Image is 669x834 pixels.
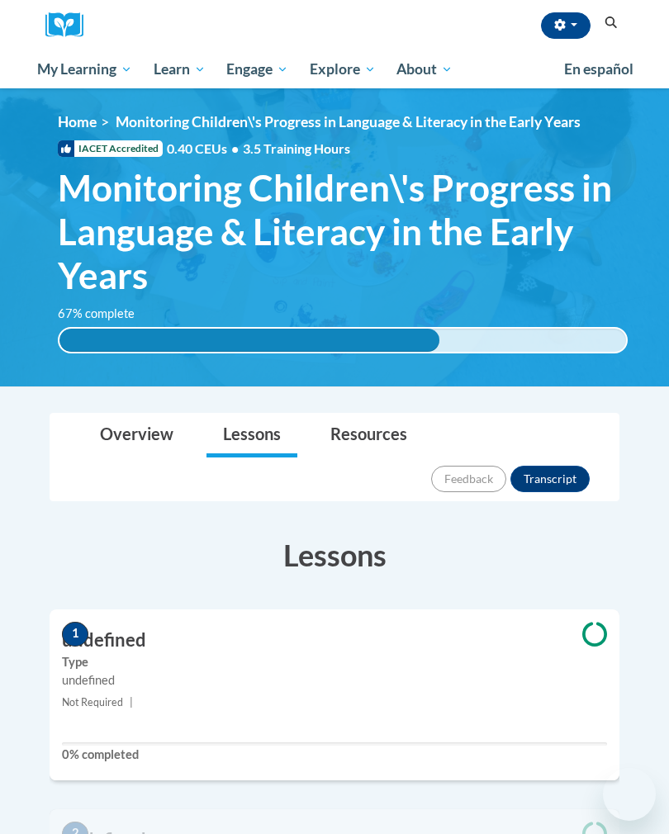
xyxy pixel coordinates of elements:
[310,59,376,79] span: Explore
[26,50,143,88] a: My Learning
[116,113,581,130] span: Monitoring Children\'s Progress in Language & Literacy in the Early Years
[58,305,153,323] label: 67% complete
[143,50,216,88] a: Learn
[62,671,607,689] div: undefined
[50,534,619,576] h3: Lessons
[59,329,439,352] div: 67% complete
[58,140,163,157] span: IACET Accredited
[541,12,591,39] button: Account Settings
[603,768,656,821] iframe: Button to launch messaging window
[387,50,464,88] a: About
[45,12,95,38] a: Cox Campus
[564,60,633,78] span: En español
[62,696,123,708] span: Not Required
[130,696,133,708] span: |
[58,166,628,296] span: Monitoring Children\'s Progress in Language & Literacy in the Early Years
[599,13,624,33] button: Search
[62,622,88,647] span: 1
[243,140,350,156] span: 3.5 Training Hours
[299,50,387,88] a: Explore
[510,466,590,492] button: Transcript
[58,113,97,130] a: Home
[154,59,206,79] span: Learn
[62,653,607,671] label: Type
[167,140,243,158] span: 0.40 CEUs
[45,12,95,38] img: Logo brand
[216,50,299,88] a: Engage
[314,414,424,457] a: Resources
[396,59,453,79] span: About
[231,140,239,156] span: •
[553,52,644,87] a: En español
[431,466,506,492] button: Feedback
[25,50,644,88] div: Main menu
[62,746,607,764] label: 0% completed
[206,414,297,457] a: Lessons
[37,59,132,79] span: My Learning
[83,414,190,457] a: Overview
[50,628,619,653] h3: undefined
[226,59,288,79] span: Engage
